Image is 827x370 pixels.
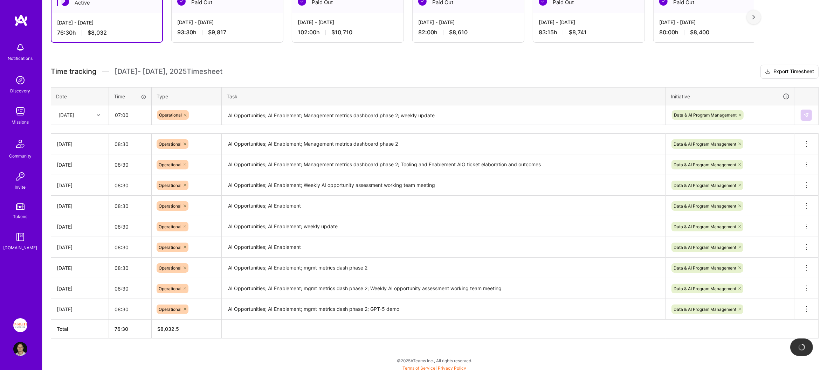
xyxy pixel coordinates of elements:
[13,230,27,244] img: guide book
[222,155,665,174] textarea: AI Opportunities; AI Enablement; Management metrics dashboard phase 2; Tooling and Enablement AIO...
[13,169,27,183] img: Invite
[159,183,181,188] span: Operational
[58,111,74,119] div: [DATE]
[539,29,639,36] div: 83:15 h
[222,279,665,298] textarea: AI Opportunities; AI Enablement; mgmt metrics dash phase 2; Weekly AI opportunity assessment work...
[298,19,398,26] div: [DATE] - [DATE]
[674,286,736,291] span: Data & AI Program Management
[659,19,759,26] div: [DATE] - [DATE]
[13,41,27,55] img: bell
[109,320,152,338] th: 76:30
[569,29,587,36] span: $8,741
[159,307,181,312] span: Operational
[222,300,665,319] textarea: AI Opportunities; AI Enablement; mgmt metrics dash phase 2; GPT-5 demo
[57,19,157,26] div: [DATE] - [DATE]
[690,29,709,36] span: $8,400
[222,196,665,216] textarea: AI Opportunities; AI Enablement
[674,224,736,229] span: Data & AI Program Management
[9,152,32,160] div: Community
[222,258,665,278] textarea: AI Opportunities; AI Enablement; mgmt metrics dash phase 2
[765,68,771,76] i: icon Download
[159,112,182,118] span: Operational
[109,300,151,319] input: HH:MM
[659,29,759,36] div: 80:00 h
[42,352,827,369] div: © 2025 ATeams Inc., All rights reserved.
[539,19,639,26] div: [DATE] - [DATE]
[114,93,146,100] div: Time
[159,141,181,147] span: Operational
[674,162,736,167] span: Data & AI Program Management
[13,342,27,356] img: User Avatar
[57,264,103,272] div: [DATE]
[674,307,736,312] span: Data & AI Program Management
[11,87,30,95] div: Discovery
[208,29,226,36] span: $9,817
[16,203,25,210] img: tokens
[752,15,755,20] img: right
[97,113,100,117] i: icon Chevron
[13,104,27,118] img: teamwork
[109,279,151,298] input: HH:MM
[674,141,736,147] span: Data & AI Program Management
[157,326,179,332] span: $ 8,032.5
[12,342,29,356] a: User Avatar
[15,183,26,191] div: Invite
[109,217,151,236] input: HH:MM
[57,306,103,313] div: [DATE]
[109,238,151,257] input: HH:MM
[13,213,28,220] div: Tokens
[674,245,736,250] span: Data & AI Program Management
[159,245,181,250] span: Operational
[152,87,222,105] th: Type
[331,29,352,36] span: $10,710
[177,19,277,26] div: [DATE] - [DATE]
[159,162,181,167] span: Operational
[12,318,29,332] a: Insight Partners: Data & AI - Sourcing
[51,67,96,76] span: Time tracking
[177,29,277,36] div: 93:30 h
[449,29,468,36] span: $8,610
[57,140,103,148] div: [DATE]
[57,29,157,36] div: 76:30 h
[159,286,181,291] span: Operational
[14,14,28,27] img: logo
[13,318,27,332] img: Insight Partners: Data & AI - Sourcing
[57,285,103,292] div: [DATE]
[109,176,151,195] input: HH:MM
[159,224,181,229] span: Operational
[57,182,103,189] div: [DATE]
[109,259,151,277] input: HH:MM
[674,112,737,118] span: Data & AI Program Management
[88,29,107,36] span: $8,032
[222,238,665,257] textarea: AI Opportunities; AI Enablement
[159,203,181,209] span: Operational
[418,19,518,26] div: [DATE] - [DATE]
[801,110,813,121] div: null
[13,73,27,87] img: discovery
[222,176,665,195] textarea: AI Opportunities; AI Enablement; Weekly AI opportunity assessment working team meeting
[109,106,151,124] input: HH:MM
[418,29,518,36] div: 82:00 h
[671,92,790,100] div: Initiative
[760,65,819,79] button: Export Timesheet
[109,135,151,153] input: HH:MM
[57,161,103,168] div: [DATE]
[51,87,109,105] th: Date
[8,55,33,62] div: Notifications
[109,155,151,174] input: HH:MM
[222,87,666,105] th: Task
[222,134,665,154] textarea: AI Opportunities; AI Enablement; Management metrics dashboard phase 2
[57,244,103,251] div: [DATE]
[12,118,29,126] div: Missions
[674,265,736,271] span: Data & AI Program Management
[51,320,109,338] th: Total
[4,244,37,251] div: [DOMAIN_NAME]
[222,217,665,236] textarea: AI Opportunities; AI Enablement; weekly update
[115,67,222,76] span: [DATE] - [DATE] , 2025 Timesheet
[57,202,103,210] div: [DATE]
[798,344,805,351] img: loading
[159,265,181,271] span: Operational
[674,203,736,209] span: Data & AI Program Management
[109,197,151,215] input: HH:MM
[804,112,809,118] img: Submit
